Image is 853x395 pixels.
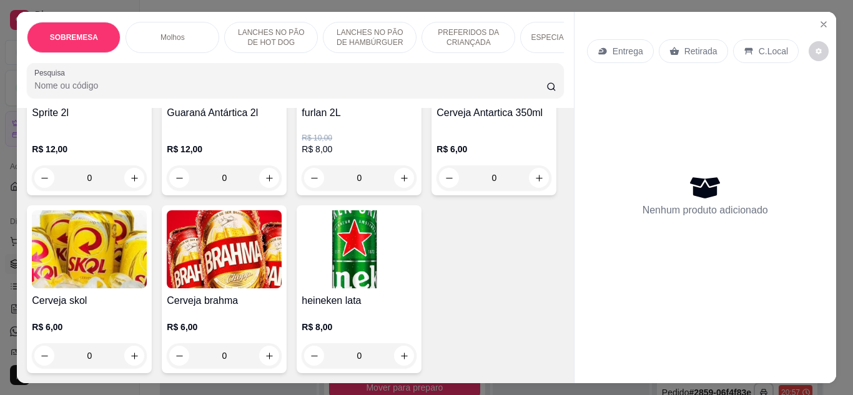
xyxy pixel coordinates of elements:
[684,45,717,57] p: Retirada
[235,27,307,47] p: LANCHES NO PÃO DE HOT DOG
[32,321,147,333] p: R$ 6,00
[333,27,406,47] p: LANCHES NO PÃO DE HAMBÚRGUER
[167,321,282,333] p: R$ 6,00
[34,168,54,188] button: decrease-product-quantity
[436,143,551,155] p: R$ 6,00
[302,133,417,143] p: R$ 10,00
[531,32,603,42] p: ESPECIAS DA CASA
[529,168,549,188] button: increase-product-quantity
[302,293,417,308] h4: heineken lata
[167,105,282,120] h4: Guaraná Antártica 2l
[302,210,417,288] img: product-image
[304,346,324,366] button: decrease-product-quantity
[167,210,282,288] img: product-image
[124,168,144,188] button: increase-product-quantity
[34,346,54,366] button: decrease-product-quantity
[302,105,417,120] h4: furlan 2L
[34,79,546,92] input: Pesquisa
[302,143,417,155] p: R$ 8,00
[809,41,829,61] button: decrease-product-quantity
[759,45,788,57] p: C.Local
[160,32,185,42] p: Molhos
[439,168,459,188] button: decrease-product-quantity
[32,105,147,120] h4: Sprite 2l
[643,203,768,218] p: Nenhum produto adicionado
[167,293,282,308] h4: Cerveja brahma
[613,45,643,57] p: Entrega
[50,32,98,42] p: SOBREMESA
[259,168,279,188] button: increase-product-quantity
[32,210,147,288] img: product-image
[432,27,505,47] p: PREFERIDOS DA CRIANÇADA
[302,321,417,333] p: R$ 8,00
[32,293,147,308] h4: Cerveja skol
[124,346,144,366] button: increase-product-quantity
[169,168,189,188] button: decrease-product-quantity
[259,346,279,366] button: increase-product-quantity
[167,143,282,155] p: R$ 12,00
[814,14,834,34] button: Close
[436,105,551,120] h4: Cerveja Antartica 350ml
[394,346,414,366] button: increase-product-quantity
[34,67,69,78] label: Pesquisa
[169,346,189,366] button: decrease-product-quantity
[32,143,147,155] p: R$ 12,00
